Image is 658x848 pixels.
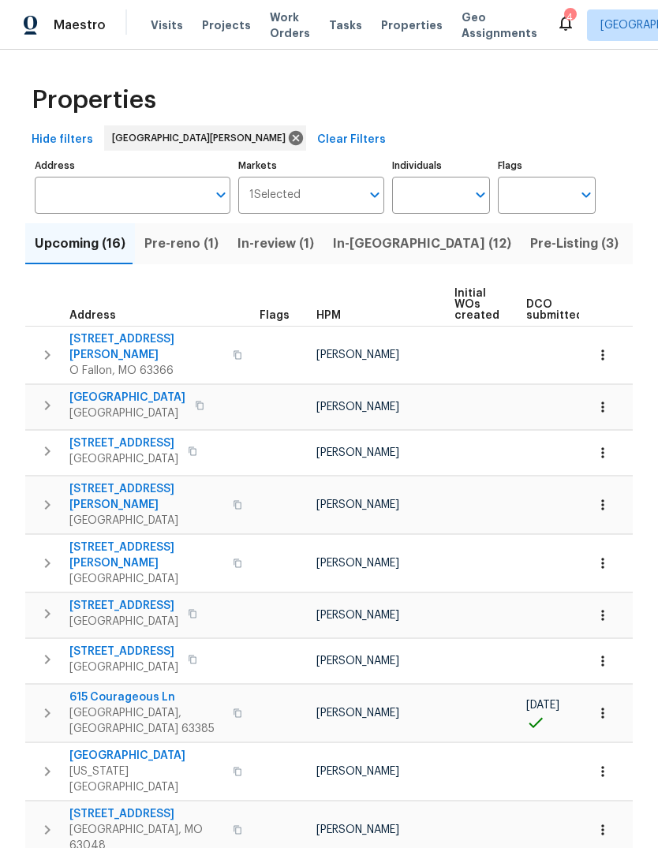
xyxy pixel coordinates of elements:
span: [STREET_ADDRESS] [69,435,178,451]
span: HPM [316,310,341,321]
span: Pre-Listing (3) [530,233,619,255]
span: 615 Courageous Ln [69,689,223,705]
span: Properties [381,17,443,33]
span: [STREET_ADDRESS] [69,644,178,659]
label: Individuals [392,161,490,170]
span: Clear Filters [317,130,386,150]
label: Markets [238,161,385,170]
button: Open [469,184,492,206]
button: Hide filters [25,125,99,155]
span: In-[GEOGRAPHIC_DATA] (12) [333,233,511,255]
span: [PERSON_NAME] [316,447,399,458]
span: [GEOGRAPHIC_DATA][PERSON_NAME] [112,130,292,146]
span: Upcoming (16) [35,233,125,255]
span: [STREET_ADDRESS] [69,598,178,614]
span: DCO submitted [526,299,583,321]
span: In-review (1) [237,233,314,255]
span: [GEOGRAPHIC_DATA] [69,451,178,467]
span: [PERSON_NAME] [316,558,399,569]
span: Visits [151,17,183,33]
span: [US_STATE][GEOGRAPHIC_DATA] [69,764,223,795]
span: Flags [260,310,290,321]
span: [STREET_ADDRESS][PERSON_NAME] [69,540,223,571]
label: Address [35,161,230,170]
span: Work Orders [270,9,310,41]
span: [DATE] [526,700,559,711]
span: Projects [202,17,251,33]
span: [PERSON_NAME] [316,402,399,413]
span: 1 Selected [249,189,301,202]
span: [GEOGRAPHIC_DATA] [69,571,223,587]
div: [GEOGRAPHIC_DATA][PERSON_NAME] [104,125,306,151]
span: [PERSON_NAME] [316,708,399,719]
span: [PERSON_NAME] [316,499,399,510]
button: Clear Filters [311,125,392,155]
span: Properties [32,92,156,108]
span: Geo Assignments [462,9,537,41]
span: Address [69,310,116,321]
span: [PERSON_NAME] [316,349,399,360]
span: [GEOGRAPHIC_DATA] [69,390,185,405]
button: Open [364,184,386,206]
span: [PERSON_NAME] [316,610,399,621]
span: [STREET_ADDRESS][PERSON_NAME] [69,481,223,513]
span: Maestro [54,17,106,33]
span: [STREET_ADDRESS] [69,806,223,822]
span: [GEOGRAPHIC_DATA] [69,614,178,629]
span: [PERSON_NAME] [316,656,399,667]
span: O Fallon, MO 63366 [69,363,223,379]
span: Hide filters [32,130,93,150]
span: [PERSON_NAME] [316,824,399,835]
span: Initial WOs created [454,288,499,321]
button: Open [210,184,232,206]
label: Flags [498,161,596,170]
button: Open [575,184,597,206]
div: 4 [564,9,575,25]
span: [STREET_ADDRESS][PERSON_NAME] [69,331,223,363]
span: [GEOGRAPHIC_DATA] [69,659,178,675]
span: Pre-reno (1) [144,233,219,255]
span: [PERSON_NAME] [316,766,399,777]
span: Tasks [329,20,362,31]
span: [GEOGRAPHIC_DATA], [GEOGRAPHIC_DATA] 63385 [69,705,223,737]
span: [GEOGRAPHIC_DATA] [69,513,223,529]
span: [GEOGRAPHIC_DATA] [69,405,185,421]
span: [GEOGRAPHIC_DATA] [69,748,223,764]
